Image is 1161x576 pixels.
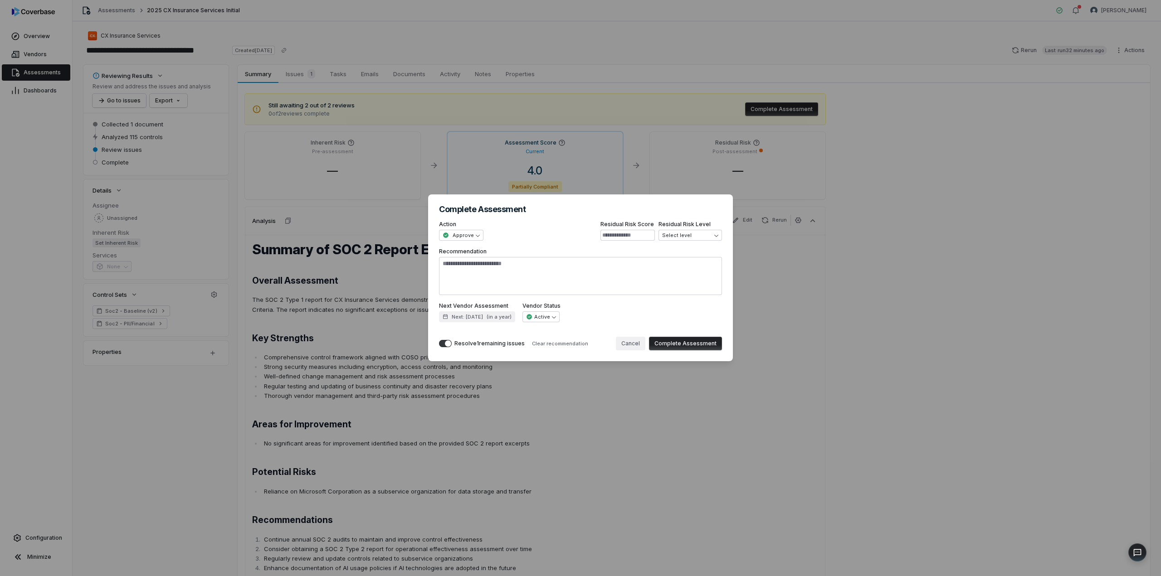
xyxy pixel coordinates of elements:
[439,248,722,295] label: Recommendation
[522,302,561,310] label: Vendor Status
[454,340,525,347] div: Resolve 1 remaining issues
[439,302,515,310] label: Next Vendor Assessment
[439,205,722,213] h2: Complete Assessment
[439,311,515,322] button: Next: [DATE](in a year)
[649,337,722,350] button: Complete Assessment
[616,337,645,350] button: Cancel
[600,221,655,228] label: Residual Risk Score
[439,340,452,347] button: Resolve1remaining issues
[659,221,722,228] label: Residual Risk Level
[452,314,483,320] span: Next: [DATE]
[439,221,483,228] label: Action
[439,257,722,295] textarea: Recommendation
[528,338,592,349] button: Clear recommendation
[487,314,512,320] span: ( in a year )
